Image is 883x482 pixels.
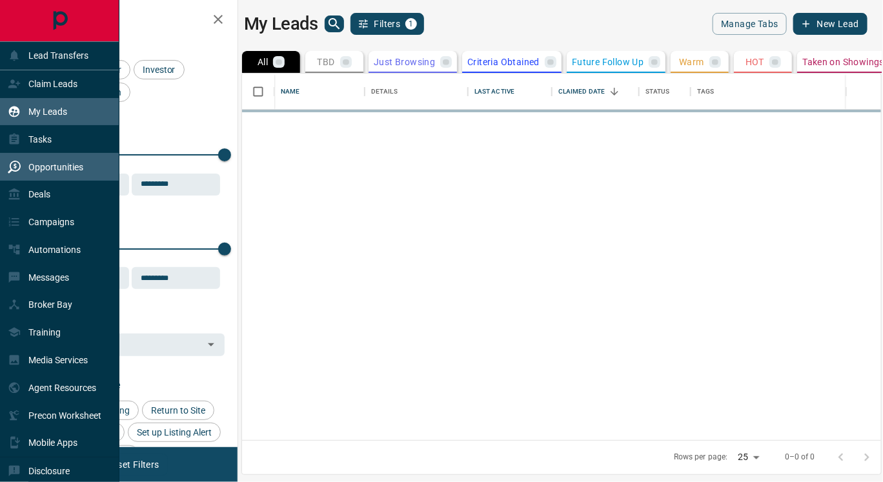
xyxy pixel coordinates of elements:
div: Name [274,74,365,110]
div: Claimed Date [558,74,605,110]
div: Details [371,74,398,110]
button: Reset Filters [98,454,167,476]
span: 1 [407,19,416,28]
p: TBD [317,57,334,66]
button: Sort [605,83,624,101]
div: Return to Site [142,401,214,420]
p: Warm [679,57,704,66]
button: Open [202,336,220,354]
div: Investor [134,60,185,79]
p: 0–0 of 0 [785,452,815,463]
p: All [258,57,268,66]
div: Tags [691,74,847,110]
p: Just Browsing [374,57,435,66]
p: HOT [746,57,764,66]
div: Tags [697,74,715,110]
h1: My Leads [244,14,318,34]
span: Set up Listing Alert [132,427,216,437]
div: Status [639,74,691,110]
p: Criteria Obtained [467,57,540,66]
h2: Filters [41,13,225,28]
button: Filters1 [350,13,425,35]
div: Status [645,74,670,110]
div: 25 [733,448,764,467]
div: Name [281,74,300,110]
div: Claimed Date [552,74,639,110]
button: search button [325,15,344,32]
div: Last Active [474,74,514,110]
p: Rows per page: [674,452,728,463]
div: Last Active [468,74,552,110]
span: Return to Site [147,405,210,416]
span: Investor [138,65,180,75]
div: Details [365,74,468,110]
button: New Lead [793,13,868,35]
div: Set up Listing Alert [128,423,221,442]
p: Future Follow Up [572,57,644,66]
button: Manage Tabs [713,13,786,35]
